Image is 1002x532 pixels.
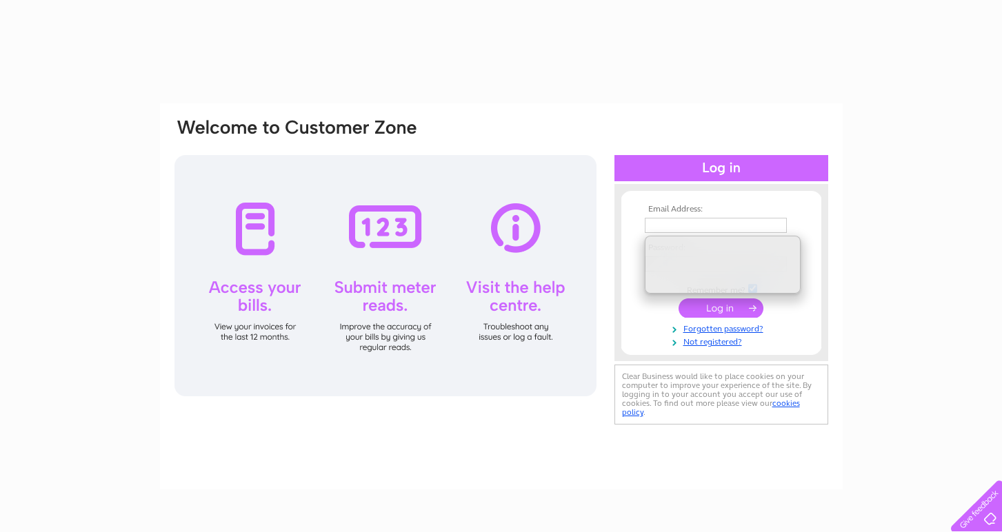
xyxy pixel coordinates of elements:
[641,205,801,214] th: Email Address:
[645,321,801,334] a: Forgotten password?
[645,334,801,347] a: Not registered?
[641,282,801,296] td: Remember me?
[641,243,801,253] th: Password:
[679,298,763,318] input: Submit
[614,365,828,424] div: Clear Business would like to place cookies on your computer to improve your experience of the sit...
[622,398,800,417] a: cookies policy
